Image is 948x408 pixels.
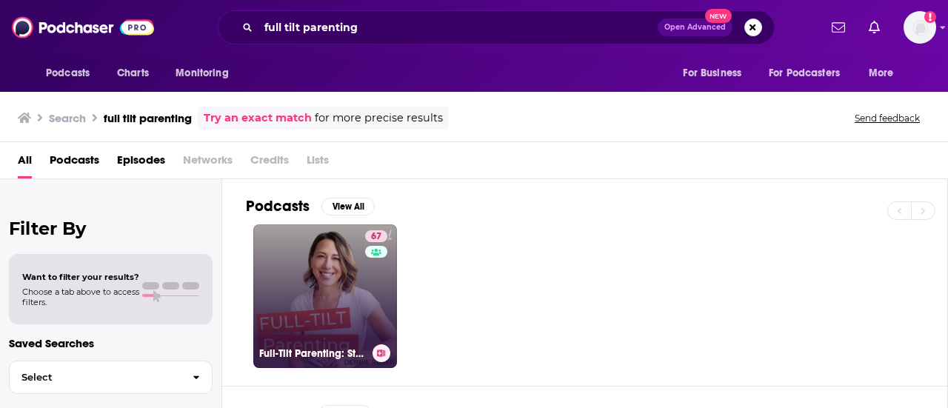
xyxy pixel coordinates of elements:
[826,15,851,40] a: Show notifications dropdown
[246,197,375,215] a: PodcastsView All
[863,15,886,40] a: Show notifications dropdown
[321,198,375,215] button: View All
[858,59,912,87] button: open menu
[904,11,936,44] span: Logged in as tfnewsroom
[315,110,443,127] span: for more precise results
[18,148,32,178] a: All
[104,111,192,125] h3: full tilt parenting
[9,336,213,350] p: Saved Searches
[904,11,936,44] img: User Profile
[10,372,181,382] span: Select
[924,11,936,23] svg: Add a profile image
[759,59,861,87] button: open menu
[12,13,154,41] img: Podchaser - Follow, Share and Rate Podcasts
[50,148,99,178] a: Podcasts
[307,148,329,178] span: Lists
[107,59,158,87] a: Charts
[672,59,760,87] button: open menu
[36,59,109,87] button: open menu
[658,19,732,36] button: Open AdvancedNew
[259,347,367,360] h3: Full-Tilt Parenting: Strategies, Insights, and Connection for Parents Raising Neurodivergent Chil...
[253,224,397,368] a: 67Full-Tilt Parenting: Strategies, Insights, and Connection for Parents Raising Neurodivergent Ch...
[258,16,658,39] input: Search podcasts, credits, & more...
[22,287,139,307] span: Choose a tab above to access filters.
[904,11,936,44] button: Show profile menu
[49,111,86,125] h3: Search
[218,10,775,44] div: Search podcasts, credits, & more...
[769,63,840,84] span: For Podcasters
[664,24,726,31] span: Open Advanced
[117,63,149,84] span: Charts
[117,148,165,178] a: Episodes
[371,230,381,244] span: 67
[176,63,228,84] span: Monitoring
[850,112,924,124] button: Send feedback
[183,148,233,178] span: Networks
[22,272,139,282] span: Want to filter your results?
[9,361,213,394] button: Select
[204,110,312,127] a: Try an exact match
[705,9,732,23] span: New
[250,148,289,178] span: Credits
[869,63,894,84] span: More
[165,59,247,87] button: open menu
[9,218,213,239] h2: Filter By
[246,197,310,215] h2: Podcasts
[683,63,741,84] span: For Business
[46,63,90,84] span: Podcasts
[365,230,387,242] a: 67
